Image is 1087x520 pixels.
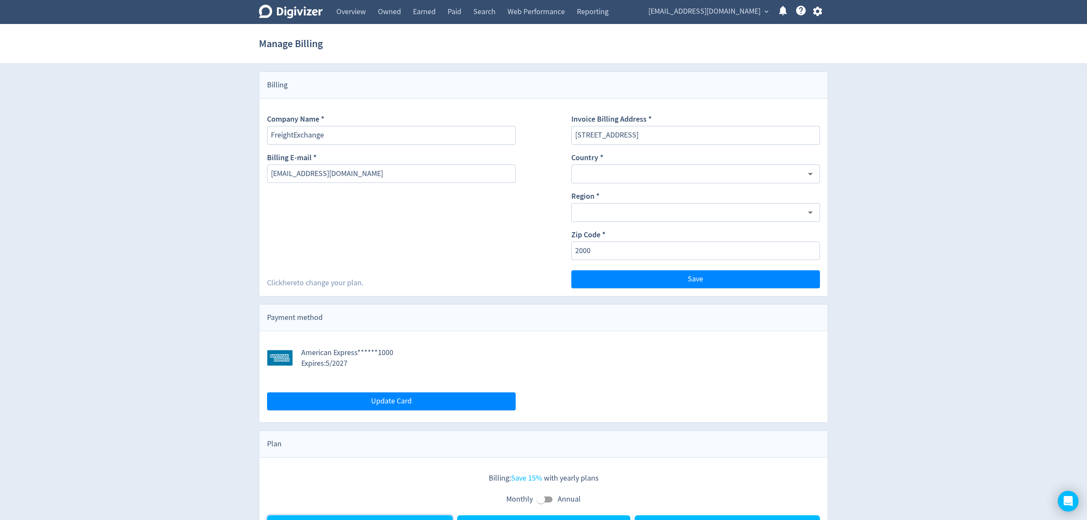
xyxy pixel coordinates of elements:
button: Open [804,167,817,180]
div: Click to change your plan. [267,278,363,288]
a: here [282,278,297,288]
label: Invoice Billing Address * [571,114,652,126]
div: Payment method [259,305,828,331]
div: Monthly Annual [267,491,820,508]
label: Country * [571,152,603,164]
button: [EMAIL_ADDRESS][DOMAIN_NAME] [645,5,771,18]
span: [EMAIL_ADDRESS][DOMAIN_NAME] [648,5,760,18]
button: Open [804,206,817,219]
div: Open Intercom Messenger [1058,491,1078,511]
span: Update Card [371,397,412,405]
h1: Manage Billing [259,30,323,57]
img: American Express logo [267,350,293,366]
div: Expires: 5 / 2027 [301,358,393,369]
label: Zip Code * [571,230,606,242]
button: Update Card [267,392,516,410]
span: Save 15% [511,473,542,483]
p: Billing: with yearly plans [267,473,820,484]
label: Company Name * [267,114,324,126]
span: Save [688,275,703,283]
label: Billing E-mail * [267,152,317,164]
div: Billing [259,72,828,99]
div: Plan [259,431,828,457]
label: Region * [571,191,600,203]
button: Save [571,270,820,288]
span: expand_more [763,8,770,15]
